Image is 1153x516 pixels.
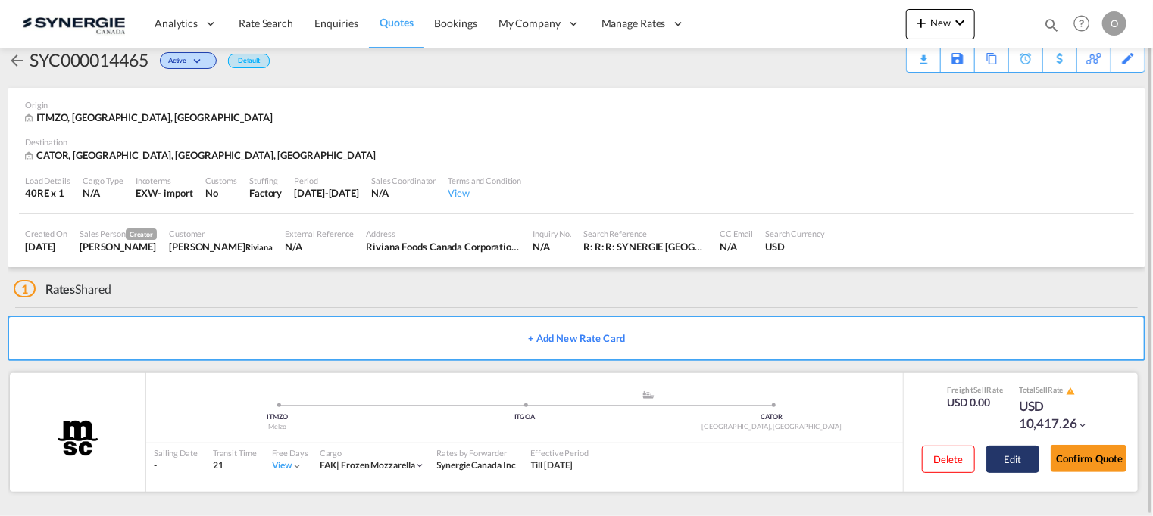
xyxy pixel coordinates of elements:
[160,52,217,69] div: Change Status Here
[366,240,520,253] div: Riviana Foods Canada Corporation 5125 rue du Trianon, suite 450 Montréal, QC H1M 2S5
[601,16,666,31] span: Manage Rates
[1077,420,1088,431] md-icon: icon-chevron-down
[25,175,70,186] div: Load Details
[158,186,193,200] div: - import
[380,16,413,29] span: Quotes
[639,391,658,399] md-icon: assets/icons/custom/ship-fill.svg
[1102,11,1126,36] div: O
[30,48,148,72] div: SYC000014465
[583,228,708,239] div: Search Reference
[371,175,436,186] div: Sales Coordinator
[401,412,648,422] div: ITGOA
[285,240,354,253] div: N/A
[25,240,67,253] div: 3 Sep 2025
[1051,445,1126,472] button: Confirm Quote
[83,186,123,200] div: N/A
[148,48,220,72] div: Change Status Here
[23,7,125,41] img: 1f56c880d42311ef80fc7dca854c8e59.png
[531,459,573,472] div: Till 30 Sep 2025
[25,148,380,163] div: CATOR, Toronto, ON, Americas
[914,48,933,60] md-icon: icon-download
[228,54,270,68] div: Default
[80,240,157,253] div: Karen Mercier
[8,316,1145,361] button: + Add New Rate Card
[435,17,477,30] span: Bookings
[272,447,308,458] div: Free Days
[1067,387,1076,396] md-icon: icon-alert
[249,175,282,186] div: Stuffing
[1065,385,1076,396] button: icon-alert
[914,46,933,60] div: Quote PDF is not available at this time
[80,228,157,240] div: Sales Person
[169,228,273,239] div: Customer
[1019,384,1095,396] div: Total Rate
[1043,17,1060,33] md-icon: icon-magnify
[720,240,753,253] div: N/A
[1069,11,1102,38] div: Help
[136,175,193,186] div: Incoterms
[922,446,975,473] button: Delete
[320,447,426,458] div: Cargo
[941,46,974,72] div: Save As Template
[906,9,975,39] button: icon-plus 400-fgNewicon-chevron-down
[415,460,426,471] md-icon: icon-chevron-down
[765,228,825,239] div: Search Currency
[947,384,1004,395] div: Freight Rate
[448,175,521,186] div: Terms and Condition
[371,186,436,200] div: N/A
[25,228,67,239] div: Created On
[14,280,36,297] span: 1
[14,281,111,297] div: Shared
[973,385,986,394] span: Sell
[294,186,359,200] div: 30 Sep 2025
[285,228,354,239] div: External Reference
[986,446,1039,473] button: Edit
[1036,385,1048,394] span: Sell
[154,459,198,472] div: -
[314,17,358,30] span: Enquiries
[912,14,930,32] md-icon: icon-plus 400-fg
[25,99,1128,110] div: Origin
[168,56,190,70] span: Active
[213,459,257,472] div: 21
[25,136,1128,148] div: Destination
[1019,397,1095,434] div: USD 10,417.26
[25,110,277,125] div: ITMZO, Melzo, Europe
[648,422,895,432] div: [GEOGRAPHIC_DATA], [GEOGRAPHIC_DATA]
[1043,17,1060,39] div: icon-magnify
[320,459,342,471] span: FAK
[533,228,571,239] div: Inquiry No.
[448,186,521,200] div: View
[8,48,30,72] div: icon-arrow-left
[25,186,70,200] div: 40RE x 1
[169,240,273,253] div: Yassine Cherkaoui
[437,459,516,472] div: Synergie Canada Inc
[154,412,401,422] div: ITMZO
[239,17,293,30] span: Rate Search
[437,459,516,471] span: Synergie Canada Inc
[154,422,401,432] div: Melzo
[213,447,257,458] div: Transit Time
[205,186,237,200] div: No
[56,419,100,457] img: MSC
[249,186,282,200] div: Factory Stuffing
[45,281,76,296] span: Rates
[583,240,708,253] div: R: R: R: SYNERGIE CANADA: Riviana FCL rate for September Italy - 40 RF from MELZO - week 36
[336,459,339,471] span: |
[83,175,123,186] div: Cargo Type
[531,447,589,458] div: Effective Period
[292,461,302,471] md-icon: icon-chevron-down
[366,228,520,239] div: Address
[648,412,895,422] div: CATOR
[498,16,561,31] span: My Company
[190,58,208,66] md-icon: icon-chevron-down
[533,240,571,253] div: N/A
[245,242,273,252] span: Riviana
[320,459,415,472] div: frozen mozzarella
[1069,11,1095,36] span: Help
[155,16,198,31] span: Analytics
[437,447,516,458] div: Rates by Forwarder
[531,459,573,471] span: Till [DATE]
[8,51,26,70] md-icon: icon-arrow-left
